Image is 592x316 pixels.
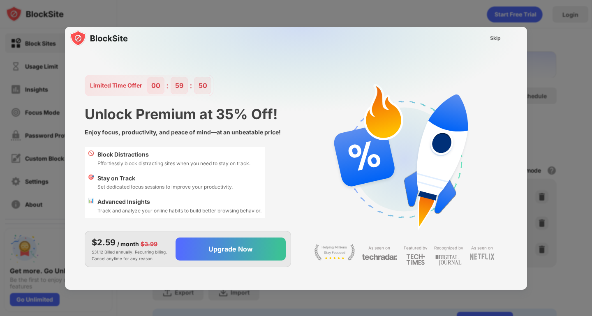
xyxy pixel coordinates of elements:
img: gradient.svg [70,27,532,189]
img: light-digital-journal.svg [435,254,462,267]
div: $2.59 [92,236,116,249]
div: Advanced Insights [97,197,261,206]
div: Featured by [404,244,428,252]
div: $3.99 [141,240,157,249]
div: As seen on [471,244,493,252]
div: Skip [490,34,501,42]
div: 📊 [88,197,94,215]
img: light-stay-focus.svg [314,244,355,261]
div: $31.12 Billed annually. Recurring billing. Cancel anytime for any reason [92,236,169,262]
img: light-techradar.svg [362,254,397,261]
img: light-techtimes.svg [406,254,425,265]
div: / month [117,240,139,249]
div: Upgrade Now [208,245,253,253]
div: As seen on [368,244,390,252]
img: light-netflix.svg [470,254,495,260]
div: Recognized by [434,244,463,252]
div: Track and analyze your online habits to build better browsing behavior. [97,207,261,215]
